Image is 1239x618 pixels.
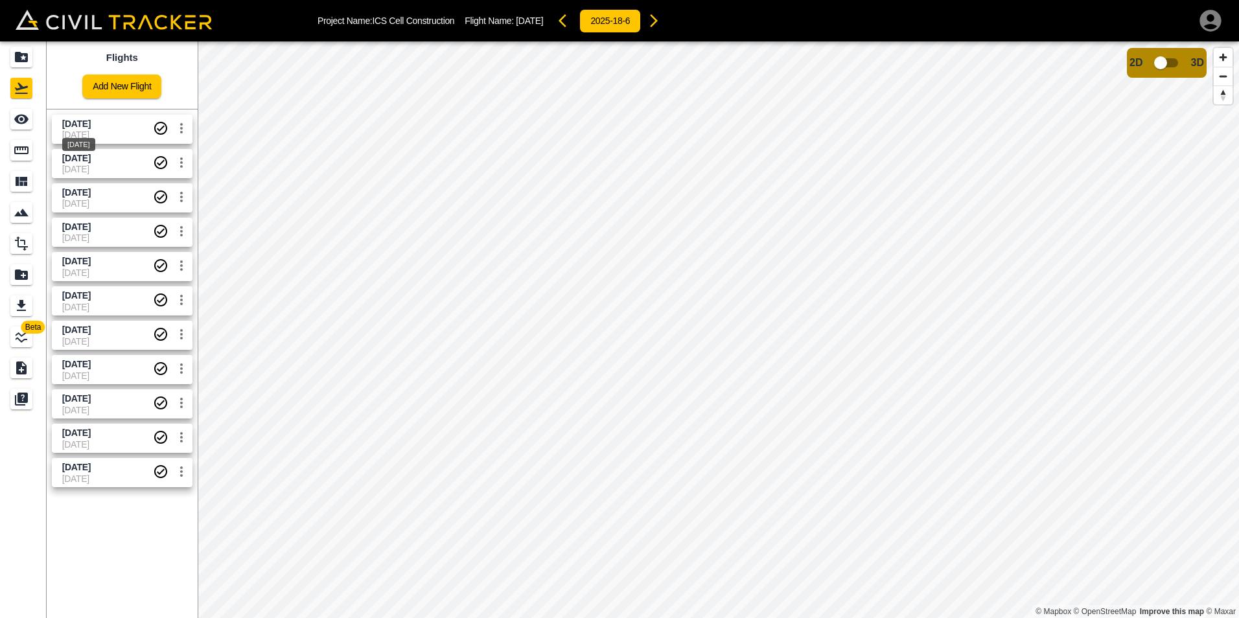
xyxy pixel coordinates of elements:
button: Zoom in [1214,48,1233,67]
span: [DATE] [516,16,543,26]
span: 3D [1191,57,1204,69]
p: Project Name: ICS Cell Construction [318,16,454,26]
img: Civil Tracker [16,10,212,30]
button: Reset bearing to north [1214,86,1233,104]
div: [DATE] [62,138,95,151]
button: Zoom out [1214,67,1233,86]
p: Flight Name: [465,16,543,26]
a: OpenStreetMap [1074,607,1137,616]
span: 2D [1129,57,1142,69]
a: Map feedback [1140,607,1204,616]
button: 2025-18-6 [579,9,641,33]
a: Mapbox [1036,607,1071,616]
a: Maxar [1206,607,1236,616]
canvas: Map [198,41,1239,618]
